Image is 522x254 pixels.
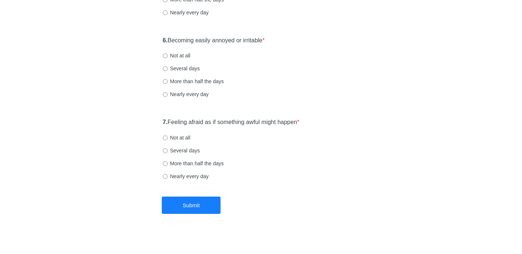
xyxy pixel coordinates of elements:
input: Several days [163,66,168,71]
input: More than half the days [163,161,168,166]
input: Several days [163,148,168,153]
label: Not at all [163,52,190,59]
input: Not at all [163,53,168,58]
label: Nearly every day [163,173,209,180]
input: Not at all [163,135,168,140]
label: Nearly every day [163,9,209,16]
label: Several days [163,147,200,154]
strong: 7. [163,119,168,125]
label: More than half the days [163,160,224,167]
input: More than half the days [163,79,168,84]
label: More than half the days [163,78,224,85]
label: Several days [163,65,200,72]
label: Not at all [163,134,190,141]
button: Submit [162,197,221,214]
input: Nearly every day [163,174,168,179]
label: Nearly every day [163,91,209,98]
input: Nearly every day [163,10,168,15]
input: Nearly every day [163,92,168,97]
label: Becoming easily annoyed or irritable [163,36,265,45]
strong: 6. [163,37,168,43]
label: Feeling afraid as if something awful might happen [163,118,300,127]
